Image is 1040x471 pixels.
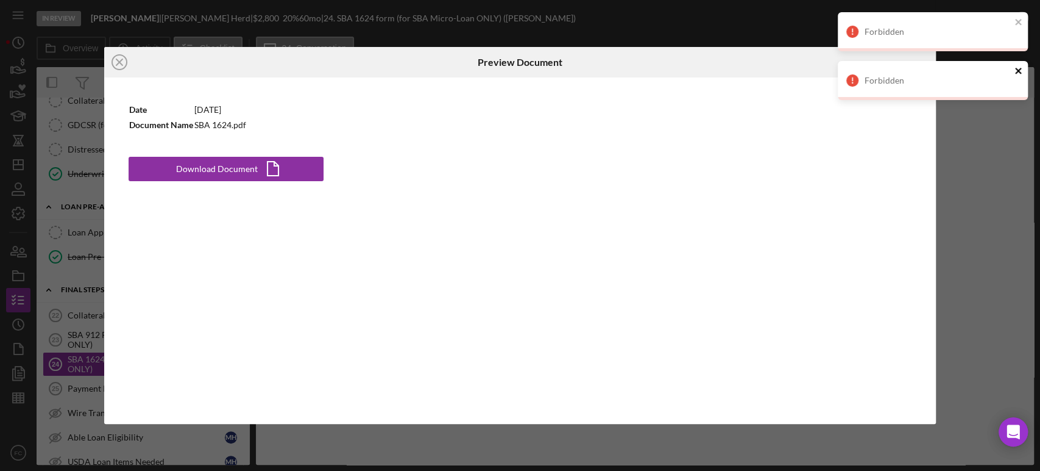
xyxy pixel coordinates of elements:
button: close [1014,17,1023,29]
div: Download Document [176,157,258,181]
td: SBA 1624.pdf [194,117,247,132]
div: Open Intercom Messenger [999,417,1028,447]
b: Document Name [129,120,193,130]
div: Forbidden [865,76,1011,85]
b: Date [129,104,147,115]
button: Download Document [129,157,324,181]
h6: Preview Document [478,57,562,68]
div: Forbidden [865,27,1011,37]
td: [DATE] [194,102,247,117]
button: close [1014,66,1023,77]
